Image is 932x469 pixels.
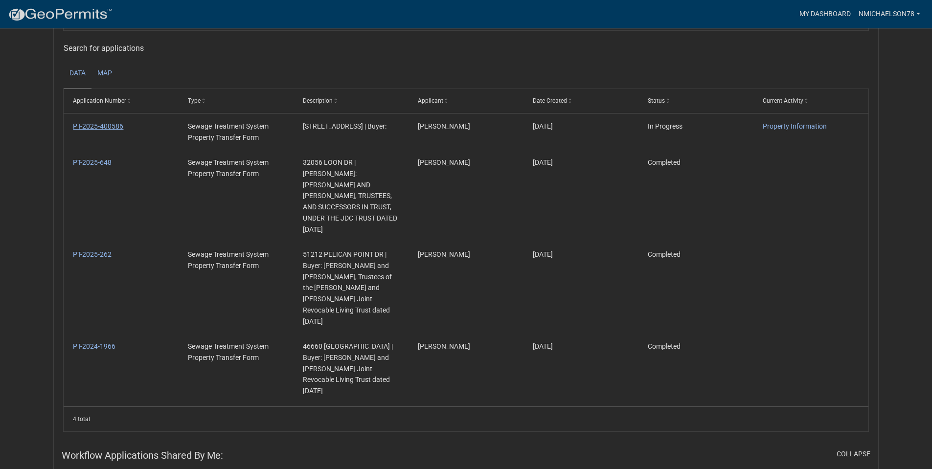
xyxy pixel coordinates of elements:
[523,89,638,112] datatable-header-cell: Date Created
[64,89,179,112] datatable-header-cell: Application Number
[303,122,386,130] span: 20036 TAMARAC RD | Buyer:
[73,342,115,350] a: PT-2024-1966
[855,5,924,23] a: nmichaelson78
[648,97,665,104] span: Status
[533,342,553,350] span: 10/01/2024
[62,449,223,461] h5: Workflow Applications Shared By Me:
[64,407,868,431] div: 4 total
[648,342,681,350] span: Completed
[73,158,112,166] a: PT-2025-648
[763,97,803,104] span: Current Activity
[64,58,91,89] a: Data
[648,158,681,166] span: Completed
[418,122,470,130] span: Nicole E. Michaelson
[648,250,681,258] span: Completed
[294,89,409,112] datatable-header-cell: Description
[188,158,269,178] span: Sewage Treatment System Property Transfer Form
[91,58,118,89] a: Map
[763,122,827,130] a: Property Information
[73,122,123,130] a: PT-2025-400586
[409,89,523,112] datatable-header-cell: Applicant
[303,97,333,104] span: Description
[418,342,470,350] span: Nicole E. Michaelson
[533,158,553,166] span: 04/01/2025
[837,449,870,459] button: collapse
[188,122,269,141] span: Sewage Treatment System Property Transfer Form
[418,97,443,104] span: Applicant
[303,158,397,233] span: 32056 LOON DR | Buyer: JOHN M. CHRISTENSEN AND DIANE V. CHRISTENSEN, TRUSTEES, AND SUCCESSORS IN ...
[753,89,868,112] datatable-header-cell: Current Activity
[533,250,553,258] span: 02/11/2025
[648,122,682,130] span: In Progress
[533,97,567,104] span: Date Created
[179,89,294,112] datatable-header-cell: Type
[418,250,470,258] span: Nicole E. Michaelson
[188,342,269,361] span: Sewage Treatment System Property Transfer Form
[638,89,753,112] datatable-header-cell: Status
[533,122,553,130] span: 04/04/2025
[73,97,126,104] span: Application Number
[303,250,392,325] span: 51212 PELICAN POINT DR | Buyer: Dale Kadlec and Kelly Kadlec, Trustees of the Dale and Kelly Kadl...
[64,38,731,58] input: Search for applications
[73,250,112,258] a: PT-2025-262
[188,250,269,269] span: Sewage Treatment System Property Transfer Form
[418,158,470,166] span: Nicole E. Michaelson
[303,342,393,395] span: 46660 POSS BEACH RD | Buyer: William E. Dotzenrod and Nancy Trinka Joint Revocable Living Trust d...
[796,5,855,23] a: My Dashboard
[188,97,201,104] span: Type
